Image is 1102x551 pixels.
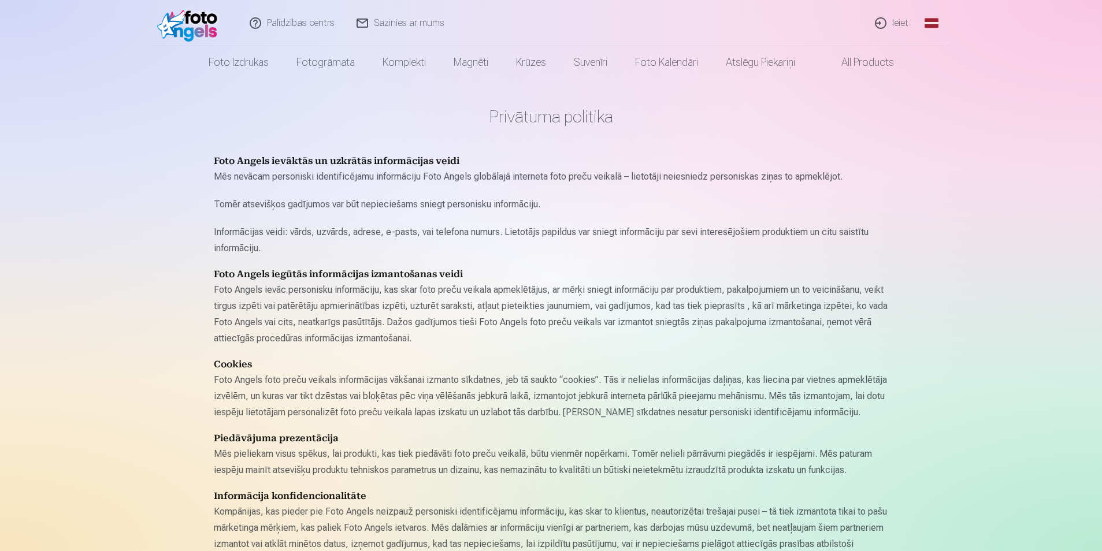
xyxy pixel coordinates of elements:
[369,46,440,79] a: Komplekti
[283,46,369,79] a: Fotogrāmata
[712,46,809,79] a: Atslēgu piekariņi
[195,46,283,79] a: Foto izdrukas
[502,46,560,79] a: Krūzes
[214,358,889,372] h4: Cookies
[214,196,889,213] p: Tomēr atsevišķos gadījumos var būt nepieciešams sniegt personisku informāciju.
[560,46,621,79] a: Suvenīri
[214,224,889,256] p: Informācijas veidi: vārds, uzvārds, adrese, e-pasts, vai telefona numurs. Lietotājs papildus var ...
[214,106,889,127] h1: Privātuma politika
[214,268,889,282] h4: Foto Angels iegūtās informācijas izmantošanas veidi
[214,432,889,446] h4: Piedāvājuma prezentācija
[157,5,224,42] img: /fa1
[621,46,712,79] a: Foto kalendāri
[214,372,889,420] p: Foto Angels foto preču veikals informācijas vākšanai izmanto sīkdatnes, jeb tā saukto “cookies”. ...
[809,46,908,79] a: All products
[214,490,889,504] h4: Informācija konfidencionalitāte
[214,155,889,169] h4: Foto Angels ievāktās un uzkrātās informācijas veidi
[440,46,502,79] a: Magnēti
[214,282,889,347] p: Foto Angels ievāc personisku informāciju, kas skar foto preču veikala apmeklētājus, ar mērķi snie...
[214,446,889,478] p: Mēs pieliekam visus spēkus, lai produkti, kas tiek piedāvāti foto preču veikalā, būtu vienmēr nop...
[214,169,889,185] p: Mēs nevācam personiski identificējamu informāciju Foto Angels globālajā interneta foto preču veik...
